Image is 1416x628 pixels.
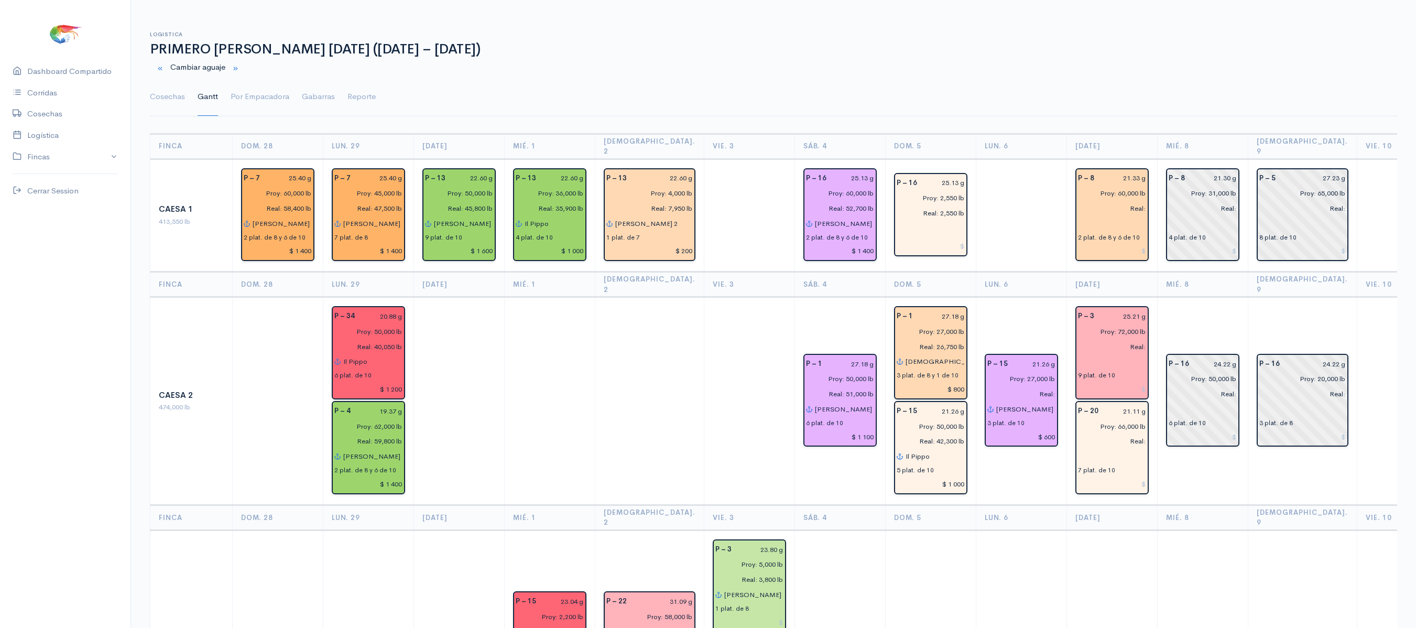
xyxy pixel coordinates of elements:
[150,505,233,530] th: Finca
[987,418,1025,428] div: 3 plat. de 10
[794,505,885,530] th: Sáb. 4
[604,168,695,262] div: Piscina: 13 Peso: 22.60 g Libras Proy: 4,000 lb Libras Reales: 7,950 lb Rendimiento: 198.8% Empac...
[233,134,323,159] th: Dom. 28
[1072,324,1146,339] input: estimadas
[347,78,376,116] a: Reporte
[890,339,965,354] input: pescadas
[323,505,414,530] th: Lun. 29
[806,244,874,259] input: $
[890,434,965,449] input: pescadas
[595,272,704,297] th: [DEMOGRAPHIC_DATA]. 2
[414,272,505,297] th: [DATE]
[1075,168,1149,262] div: Piscina: 8 Peso: 21.33 g Libras Proy: 60,000 lb Empacadora: Cofimar Plataformas: 2 plat. de 8 y 6...
[241,168,314,262] div: Piscina: 7 Peso: 25.40 g Libras Proy: 60,000 lb Libras Reales: 58,400 lb Rendimiento: 97.3% Empac...
[1248,272,1357,297] th: [DEMOGRAPHIC_DATA]. 9
[1072,201,1146,216] input: pescadas
[709,542,738,557] div: P – 3
[806,233,868,242] div: 2 plat. de 8 y 6 de 10
[516,244,584,259] input: $
[704,505,794,530] th: Vie. 3
[328,201,402,216] input: pescadas
[1078,465,1115,475] div: 7 plat. de 10
[890,419,965,434] input: estimadas
[509,201,584,216] input: pescadas
[1066,134,1157,159] th: [DATE]
[1072,171,1101,186] div: P – 8
[334,371,372,380] div: 6 plat. de 10
[159,203,224,215] div: Caesa 1
[419,201,493,216] input: pescadas
[1257,354,1348,447] div: Piscina: 16 Peso: 24.22 g Libras Proy: 20,000 lb Empacadora: Sin asignar Plataformas: 3 plat. de 8
[1072,186,1146,201] input: estimadas
[890,176,923,191] div: P – 16
[1072,434,1146,449] input: pescadas
[509,186,584,201] input: estimadas
[985,354,1058,447] div: Piscina: 15 Peso: 21.26 g Libras Proy: 27,000 lb Empacadora: Songa Gabarra: Shakira 2 Plataformas...
[829,356,874,372] input: g
[328,339,402,354] input: pescadas
[414,505,505,530] th: [DATE]
[1253,186,1346,201] input: estimadas
[923,176,965,191] input: g
[150,134,233,159] th: Finca
[1166,168,1239,262] div: Piscina: 8 Peso: 21.30 g Libras Proy: 31,000 lb Empacadora: Sin asignar Plataformas: 4 plat. de 10
[244,244,312,259] input: $
[334,382,402,397] input: $
[509,171,542,186] div: P – 13
[1169,233,1206,242] div: 4 plat. de 10
[509,609,584,624] input: estimadas
[595,505,704,530] th: [DEMOGRAPHIC_DATA]. 2
[1078,477,1146,492] input: $
[890,404,923,419] div: P – 15
[890,190,965,205] input: estimadas
[923,404,965,419] input: g
[1282,171,1346,186] input: g
[1157,134,1248,159] th: Mié. 8
[1253,386,1346,402] input: pescadas
[800,386,874,402] input: pescadas
[357,171,402,186] input: g
[1169,418,1206,428] div: 6 plat. de 10
[1259,429,1346,445] input: $
[800,171,833,186] div: P – 16
[334,244,402,259] input: $
[890,309,919,324] div: P – 1
[237,171,266,186] div: P – 7
[233,272,323,297] th: Dom. 28
[709,557,783,572] input: estimadas
[976,272,1066,297] th: Lun. 6
[150,78,185,116] a: Cosechas
[633,594,693,609] input: g
[328,309,361,324] div: P – 34
[1162,201,1237,216] input: pescadas
[1248,134,1357,159] th: [DEMOGRAPHIC_DATA]. 9
[334,465,396,475] div: 2 plat. de 8 y 6 de 10
[803,354,877,447] div: Piscina: 1 Peso: 27.18 g Libras Proy: 50,000 lb Libras Reales: 51,000 lb Rendimiento: 102.0% Empa...
[231,78,289,116] a: Por Empacadora
[1162,386,1237,402] input: pescadas
[237,186,312,201] input: estimadas
[738,542,783,557] input: g
[1166,354,1239,447] div: Piscina: 16 Peso: 24.22 g Libras Proy: 50,000 lb Empacadora: Sin asignar Plataformas: 6 plat. de 10
[633,171,693,186] input: g
[244,233,306,242] div: 2 plat. de 8 y 6 de 10
[1078,233,1140,242] div: 2 plat. de 8 y 6 de 10
[1101,171,1146,186] input: g
[1253,371,1346,386] input: estimadas
[890,205,965,221] input: pescadas
[516,233,553,242] div: 4 plat. de 10
[425,233,462,242] div: 9 plat. de 10
[357,404,402,419] input: g
[600,609,693,624] input: estimadas
[1257,168,1348,262] div: Piscina: 5 Peso: 27.23 g Libras Proy: 65,000 lb Empacadora: Sin asignar Plataformas: 8 plat. de 10
[328,419,402,434] input: estimadas
[1162,171,1191,186] div: P – 8
[1253,171,1282,186] div: P – 5
[1162,371,1237,386] input: estimadas
[800,186,874,201] input: estimadas
[1195,356,1237,372] input: g
[414,134,505,159] th: [DATE]
[897,382,965,397] input: $
[159,217,190,226] span: 413,550 lb
[328,171,357,186] div: P – 7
